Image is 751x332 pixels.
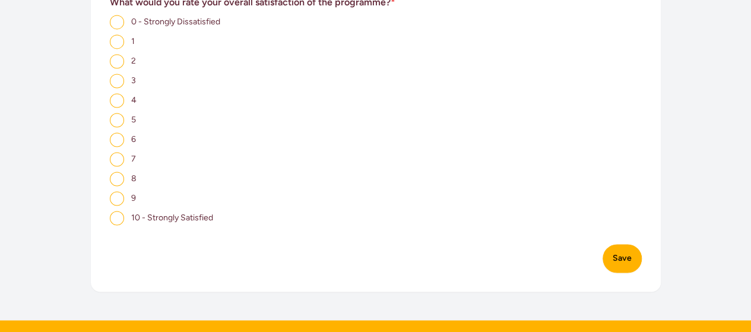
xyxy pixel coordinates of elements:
[131,95,137,105] span: 4
[110,15,124,29] input: 0 - Strongly Dissatisfied
[110,152,124,166] input: 7
[131,17,220,27] span: 0 - Strongly Dissatisfied
[603,244,642,273] button: Save
[131,75,136,86] span: 3
[110,172,124,186] input: 8
[110,93,124,107] input: 4
[110,113,124,127] input: 5
[131,134,136,144] span: 6
[131,56,136,66] span: 2
[131,154,136,164] span: 7
[131,173,137,184] span: 8
[131,36,135,46] span: 1
[131,115,136,125] span: 5
[110,54,124,68] input: 2
[110,132,124,147] input: 6
[110,211,124,225] input: 10 - Strongly Satisfied
[110,74,124,88] input: 3
[131,213,213,223] span: 10 - Strongly Satisfied
[110,191,124,205] input: 9
[110,34,124,49] input: 1
[131,193,136,203] span: 9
